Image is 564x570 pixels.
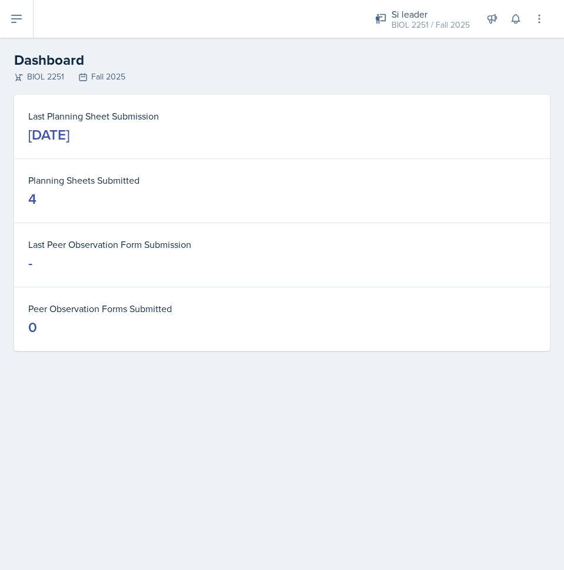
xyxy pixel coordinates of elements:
div: - [28,254,32,273]
dt: Peer Observation Forms Submitted [28,301,536,316]
div: BIOL 2251 Fall 2025 [14,71,550,83]
dt: Last Peer Observation Form Submission [28,237,536,251]
div: BIOL 2251 / Fall 2025 [392,19,470,31]
h2: Dashboard [14,49,550,71]
div: [DATE] [28,125,69,144]
dt: Last Planning Sheet Submission [28,109,536,123]
div: 4 [28,190,37,208]
div: 0 [28,318,37,337]
div: Si leader [392,7,470,21]
dt: Planning Sheets Submitted [28,173,536,187]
